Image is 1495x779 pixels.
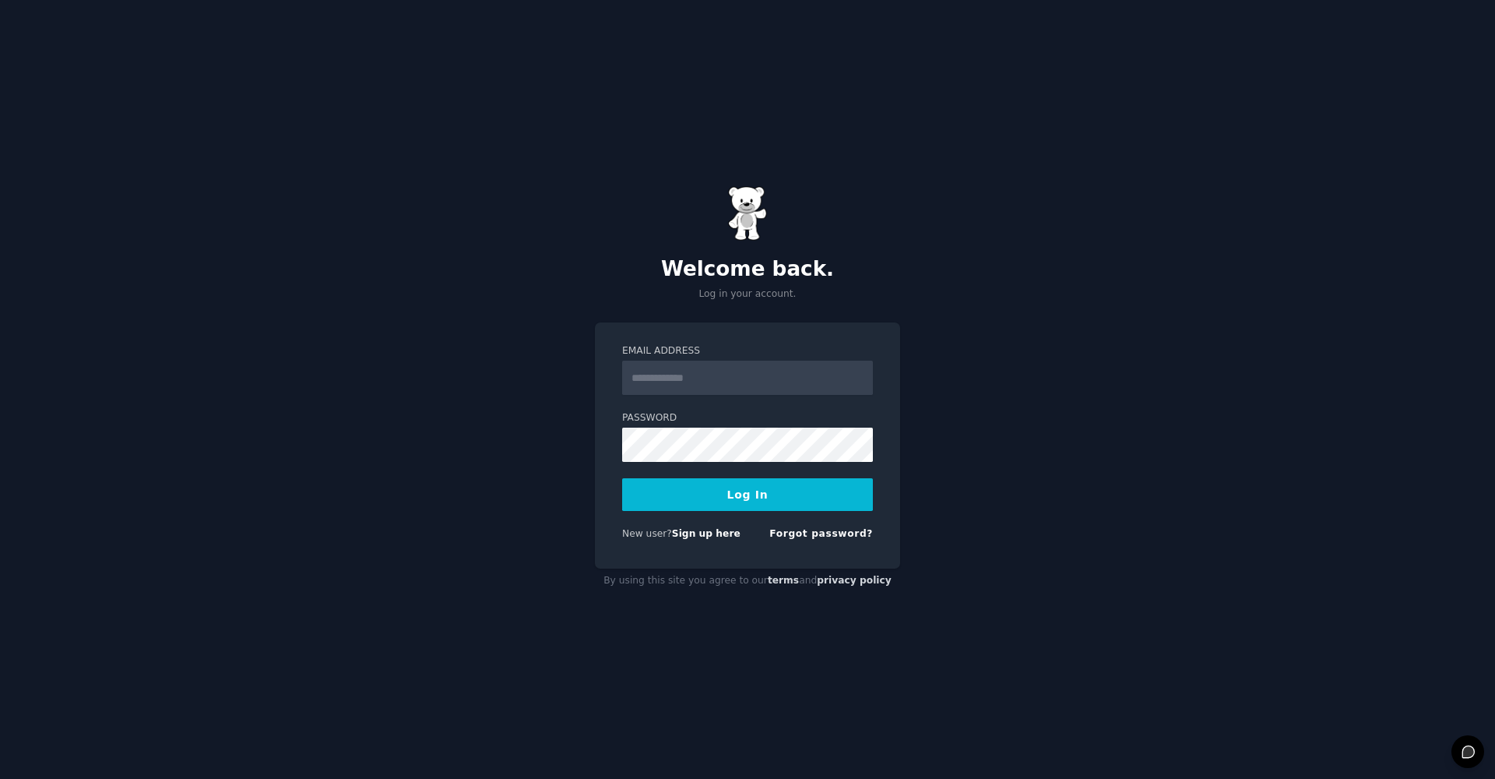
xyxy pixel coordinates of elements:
[595,287,900,301] p: Log in your account.
[595,569,900,594] div: By using this site you agree to our and
[595,257,900,282] h2: Welcome back.
[817,575,892,586] a: privacy policy
[728,186,767,241] img: Gummy Bear
[622,478,873,511] button: Log In
[622,344,873,358] label: Email Address
[768,575,799,586] a: terms
[622,411,873,425] label: Password
[672,528,740,539] a: Sign up here
[622,528,672,539] span: New user?
[769,528,873,539] a: Forgot password?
